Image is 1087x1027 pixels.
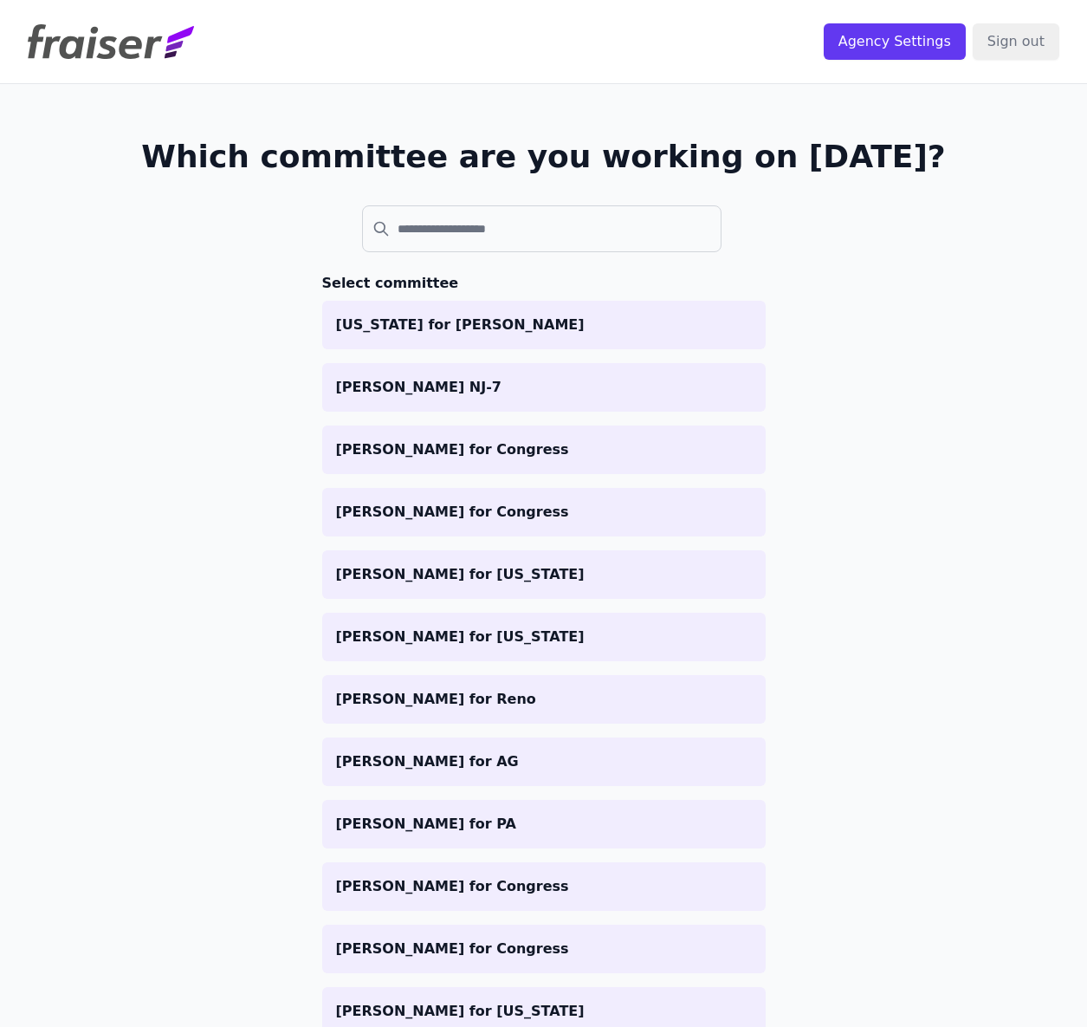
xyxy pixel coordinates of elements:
[322,301,766,349] a: [US_STATE] for [PERSON_NAME]
[336,814,752,835] p: [PERSON_NAME] for PA
[28,24,194,59] img: Fraiser Logo
[336,751,752,772] p: [PERSON_NAME] for AG
[322,738,766,786] a: [PERSON_NAME] for AG
[322,426,766,474] a: [PERSON_NAME] for Congress
[322,550,766,599] a: [PERSON_NAME] for [US_STATE]
[322,613,766,661] a: [PERSON_NAME] for [US_STATE]
[336,689,752,710] p: [PERSON_NAME] for Reno
[141,140,946,174] h1: Which committee are you working on [DATE]?
[973,23,1059,60] input: Sign out
[336,315,752,335] p: [US_STATE] for [PERSON_NAME]
[322,363,766,412] a: [PERSON_NAME] NJ-7
[824,23,966,60] input: Agency Settings
[322,675,766,724] a: [PERSON_NAME] for Reno
[336,502,752,523] p: [PERSON_NAME] for Congress
[336,564,752,585] p: [PERSON_NAME] for [US_STATE]
[322,800,766,848] a: [PERSON_NAME] for PA
[336,939,752,959] p: [PERSON_NAME] for Congress
[336,876,752,897] p: [PERSON_NAME] for Congress
[322,862,766,911] a: [PERSON_NAME] for Congress
[336,377,752,398] p: [PERSON_NAME] NJ-7
[336,627,752,647] p: [PERSON_NAME] for [US_STATE]
[322,925,766,973] a: [PERSON_NAME] for Congress
[322,273,766,294] h3: Select committee
[336,439,752,460] p: [PERSON_NAME] for Congress
[336,1001,752,1022] p: [PERSON_NAME] for [US_STATE]
[322,488,766,536] a: [PERSON_NAME] for Congress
